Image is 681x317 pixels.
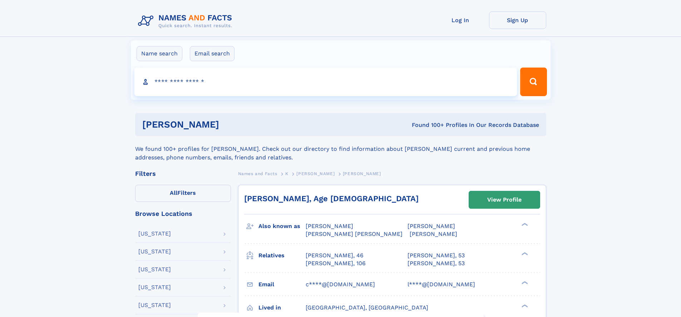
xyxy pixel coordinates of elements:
[138,249,171,254] div: [US_STATE]
[408,252,465,259] a: [PERSON_NAME], 53
[138,267,171,272] div: [US_STATE]
[306,252,364,259] a: [PERSON_NAME], 46
[258,278,306,291] h3: Email
[343,171,381,176] span: [PERSON_NAME]
[138,231,171,237] div: [US_STATE]
[170,189,177,196] span: All
[520,303,528,308] div: ❯
[142,120,316,129] h1: [PERSON_NAME]
[306,304,428,311] span: [GEOGRAPHIC_DATA], [GEOGRAPHIC_DATA]
[432,11,489,29] a: Log In
[487,192,522,208] div: View Profile
[306,259,366,267] a: [PERSON_NAME], 106
[306,231,403,237] span: [PERSON_NAME] [PERSON_NAME]
[408,223,455,229] span: [PERSON_NAME]
[134,68,517,96] input: search input
[306,223,353,229] span: [PERSON_NAME]
[258,220,306,232] h3: Also known as
[408,259,465,267] a: [PERSON_NAME], 53
[258,249,306,262] h3: Relatives
[190,46,235,61] label: Email search
[135,11,238,31] img: Logo Names and Facts
[135,170,231,177] div: Filters
[258,302,306,314] h3: Lived in
[135,185,231,202] label: Filters
[296,171,335,176] span: [PERSON_NAME]
[520,251,528,256] div: ❯
[238,169,277,178] a: Names and Facts
[410,231,457,237] span: [PERSON_NAME]
[285,171,288,176] span: K
[315,121,539,129] div: Found 100+ Profiles In Our Records Database
[137,46,182,61] label: Name search
[489,11,546,29] a: Sign Up
[520,68,547,96] button: Search Button
[469,191,540,208] a: View Profile
[285,169,288,178] a: K
[296,169,335,178] a: [PERSON_NAME]
[520,280,528,285] div: ❯
[138,284,171,290] div: [US_STATE]
[520,222,528,227] div: ❯
[135,136,546,162] div: We found 100+ profiles for [PERSON_NAME]. Check out our directory to find information about [PERS...
[138,302,171,308] div: [US_STATE]
[244,194,419,203] a: [PERSON_NAME], Age [DEMOGRAPHIC_DATA]
[135,210,231,217] div: Browse Locations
